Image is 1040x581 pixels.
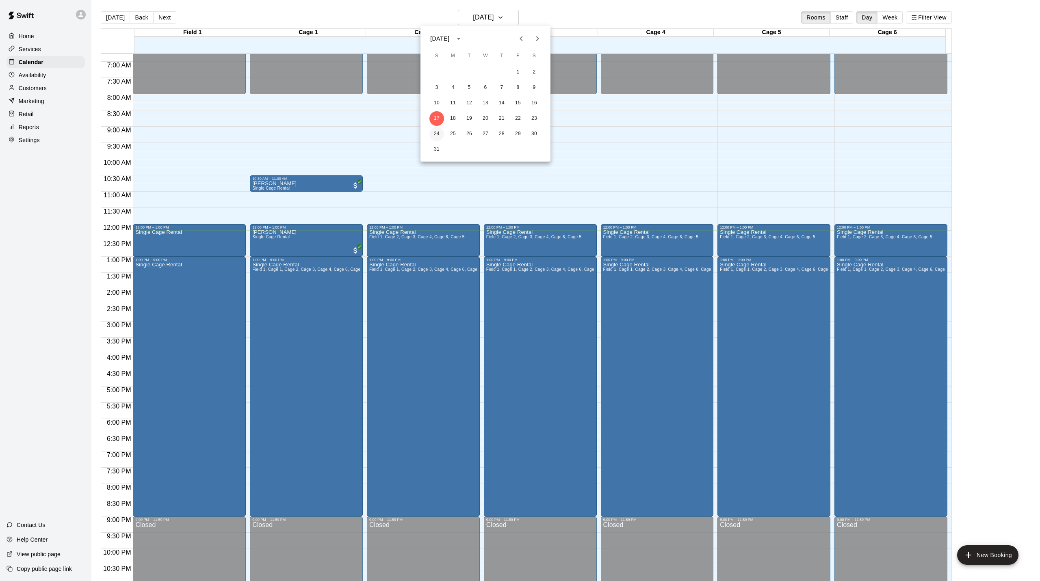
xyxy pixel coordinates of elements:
[478,96,493,110] button: 13
[527,48,542,64] span: Saturday
[429,96,444,110] button: 10
[429,142,444,157] button: 31
[452,32,466,45] button: calendar view is open, switch to year view
[478,111,493,126] button: 20
[446,48,460,64] span: Monday
[511,65,525,80] button: 1
[462,48,477,64] span: Tuesday
[527,127,542,141] button: 30
[511,111,525,126] button: 22
[430,35,449,43] div: [DATE]
[462,80,477,95] button: 5
[494,80,509,95] button: 7
[446,96,460,110] button: 11
[462,111,477,126] button: 19
[446,111,460,126] button: 18
[494,127,509,141] button: 28
[446,80,460,95] button: 4
[429,111,444,126] button: 17
[429,127,444,141] button: 24
[478,80,493,95] button: 6
[494,96,509,110] button: 14
[511,96,525,110] button: 15
[446,127,460,141] button: 25
[527,111,542,126] button: 23
[511,127,525,141] button: 29
[527,96,542,110] button: 16
[527,80,542,95] button: 9
[527,65,542,80] button: 2
[429,80,444,95] button: 3
[529,30,546,47] button: Next month
[511,48,525,64] span: Friday
[511,80,525,95] button: 8
[462,127,477,141] button: 26
[494,48,509,64] span: Thursday
[462,96,477,110] button: 12
[513,30,529,47] button: Previous month
[494,111,509,126] button: 21
[478,127,493,141] button: 27
[478,48,493,64] span: Wednesday
[429,48,444,64] span: Sunday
